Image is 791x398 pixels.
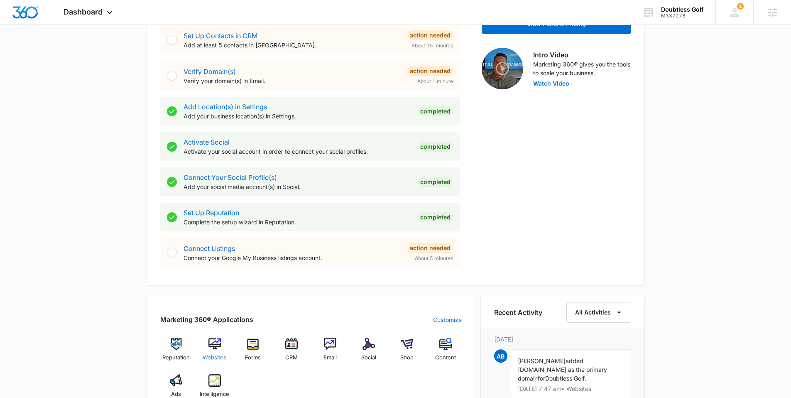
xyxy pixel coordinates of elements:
[353,338,384,368] a: Social
[538,375,545,382] span: for
[737,3,744,10] div: notifications count
[494,307,542,317] h6: Recent Activity
[184,209,239,217] a: Set Up Reputation
[407,243,453,253] div: Action Needed
[276,338,308,368] a: CRM
[418,177,453,187] div: Completed
[418,212,453,222] div: Completed
[533,81,569,86] button: Watch Video
[184,67,236,76] a: Verify Domain(s)
[184,147,411,156] p: Activate your social account in order to connect your social profiles.
[237,338,269,368] a: Forms
[518,357,607,382] span: added [DOMAIN_NAME] as the primary domain
[198,338,230,368] a: Websites
[184,138,230,146] a: Activate Social
[661,13,703,19] div: account id
[184,244,235,253] a: Connect Listings
[433,315,462,324] a: Customize
[323,354,337,362] span: Email
[494,349,507,363] span: AB
[518,357,566,364] span: [PERSON_NAME]
[518,386,624,392] p: [DATE] 7:47 am • Websites
[245,354,261,362] span: Forms
[566,302,631,323] button: All Activities
[184,173,277,182] a: Connect Your Social Profile(s)
[184,253,401,262] p: Connect your Google My Business listings account.
[160,338,192,368] a: Reputation
[418,106,453,116] div: Completed
[184,182,411,191] p: Add your social media account(s) in Social.
[533,50,631,60] h3: Intro Video
[435,354,456,362] span: Content
[203,354,226,362] span: Websites
[64,7,103,16] span: Dashboard
[417,78,453,85] span: About 1 minute
[184,218,411,226] p: Complete the setup wizard in Reputation.
[407,66,453,76] div: Action Needed
[400,354,414,362] span: Shop
[391,338,423,368] a: Shop
[661,6,703,13] div: account name
[162,354,190,362] span: Reputation
[411,42,453,49] span: About 15 minutes
[407,30,453,40] div: Action Needed
[184,76,401,85] p: Verify your domain(s) in Email.
[184,41,401,49] p: Add at least 5 contacts in [GEOGRAPHIC_DATA].
[415,255,453,262] span: About 5 minutes
[361,354,376,362] span: Social
[285,354,298,362] span: CRM
[418,142,453,152] div: Completed
[533,60,631,77] p: Marketing 360® gives you the tools to scale your business.
[184,32,257,40] a: Set Up Contacts in CRM
[160,314,253,324] h2: Marketing 360® Applications
[314,338,346,368] a: Email
[545,375,586,382] span: Doubtless Golf.
[430,338,462,368] a: Content
[737,3,744,10] span: 1
[184,103,267,111] a: Add Location(s) in Settings
[184,112,411,120] p: Add your business location(s) in Settings.
[494,335,631,344] p: [DATE]
[482,48,523,89] img: Intro Video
